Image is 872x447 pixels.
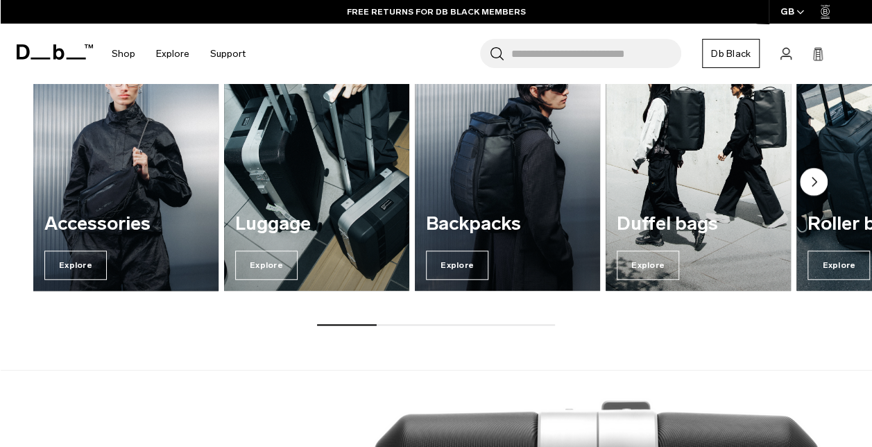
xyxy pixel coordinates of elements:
[606,41,791,292] div: 4 / 7
[235,251,298,280] span: Explore
[224,41,409,292] div: 2 / 7
[807,251,870,280] span: Explore
[101,24,256,84] nav: Main Navigation
[617,251,679,280] span: Explore
[224,41,409,292] a: Luggage Explore
[44,214,207,235] h3: Accessories
[44,251,107,280] span: Explore
[33,41,219,292] div: 1 / 7
[156,29,189,78] a: Explore
[426,251,488,280] span: Explore
[415,41,600,292] div: 3 / 7
[347,6,526,18] a: FREE RETURNS FOR DB BLACK MEMBERS
[702,39,760,68] a: Db Black
[210,29,246,78] a: Support
[800,168,828,199] button: Next slide
[33,41,219,292] a: Accessories Explore
[426,214,589,235] h3: Backpacks
[415,41,600,292] a: Backpacks Explore
[606,41,791,292] a: Duffel bags Explore
[235,214,398,235] h3: Luggage
[617,214,780,235] h3: Duffel bags
[112,29,135,78] a: Shop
